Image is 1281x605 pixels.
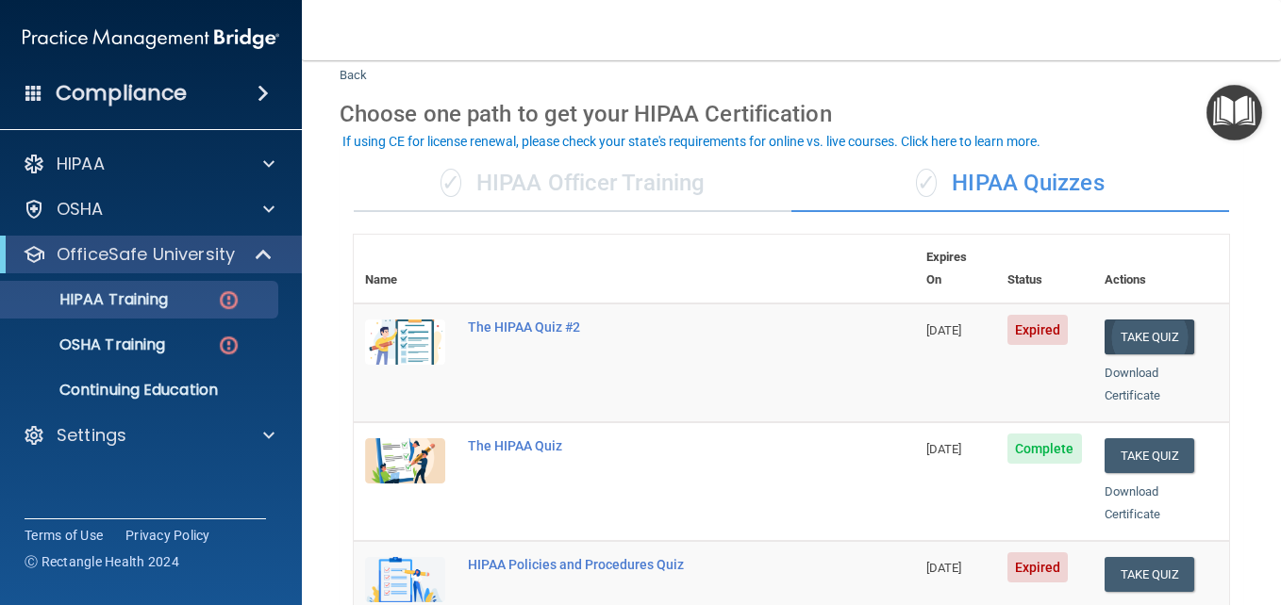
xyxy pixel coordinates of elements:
a: OfficeSafe University [23,243,274,266]
a: Download Certificate [1105,484,1161,521]
button: If using CE for license renewal, please check your state's requirements for online vs. live cours... [340,132,1043,151]
a: Settings [23,424,274,447]
span: ✓ [916,169,937,197]
span: Expired [1007,315,1069,345]
th: Name [354,235,457,303]
span: Complete [1007,433,1082,464]
p: OSHA Training [12,335,165,354]
span: Ⓒ Rectangle Health 2024 [25,552,179,571]
div: HIPAA Officer Training [354,155,791,212]
div: Choose one path to get your HIPAA Certification [340,87,1243,141]
a: HIPAA [23,153,274,175]
a: Terms of Use [25,526,103,545]
button: Take Quiz [1105,557,1195,592]
button: Open Resource Center [1206,85,1262,140]
div: If using CE for license renewal, please check your state's requirements for online vs. live cours... [342,135,1040,148]
div: HIPAA Quizzes [791,155,1229,212]
button: Take Quiz [1105,438,1195,473]
h4: Compliance [56,80,187,106]
span: [DATE] [926,442,962,456]
span: Expired [1007,552,1069,582]
iframe: Drift Widget Chat Controller [1187,475,1258,547]
button: Take Quiz [1105,319,1195,354]
a: Back [340,45,367,82]
div: The HIPAA Quiz [468,438,821,453]
th: Expires On [915,235,996,303]
div: HIPAA Policies and Procedures Quiz [468,557,821,572]
span: ✓ [441,169,461,197]
img: danger-circle.6113f641.png [217,288,241,312]
a: Privacy Policy [125,526,210,545]
p: OfficeSafe University [57,243,235,266]
span: [DATE] [926,561,962,575]
p: Continuing Education [12,381,270,400]
a: Download Certificate [1105,366,1161,402]
p: OSHA [57,198,104,221]
span: [DATE] [926,323,962,337]
a: OSHA [23,198,274,221]
p: HIPAA [57,153,105,175]
img: danger-circle.6113f641.png [217,334,241,357]
p: Settings [57,424,126,447]
th: Status [996,235,1093,303]
th: Actions [1093,235,1230,303]
p: HIPAA Training [12,290,168,309]
img: PMB logo [23,20,279,57]
div: The HIPAA Quiz #2 [468,319,821,335]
